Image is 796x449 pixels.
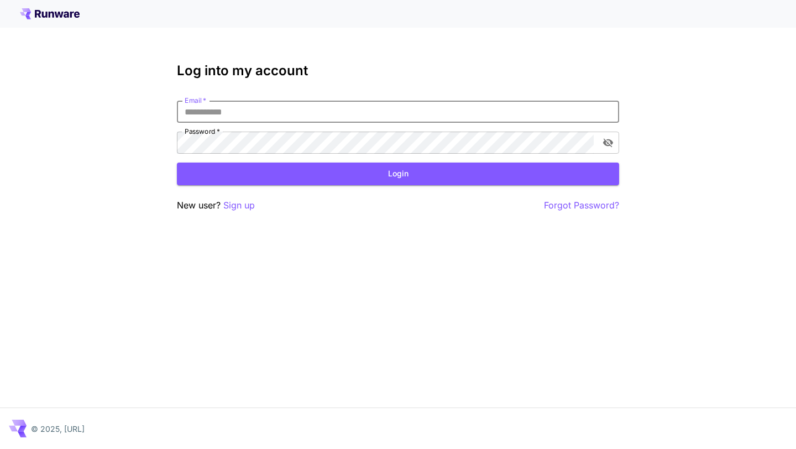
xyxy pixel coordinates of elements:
button: Forgot Password? [544,199,619,212]
p: © 2025, [URL] [31,423,85,435]
button: toggle password visibility [598,133,618,153]
label: Email [185,96,206,105]
button: Sign up [223,199,255,212]
h3: Log into my account [177,63,619,79]
p: New user? [177,199,255,212]
button: Login [177,163,619,185]
label: Password [185,127,220,136]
